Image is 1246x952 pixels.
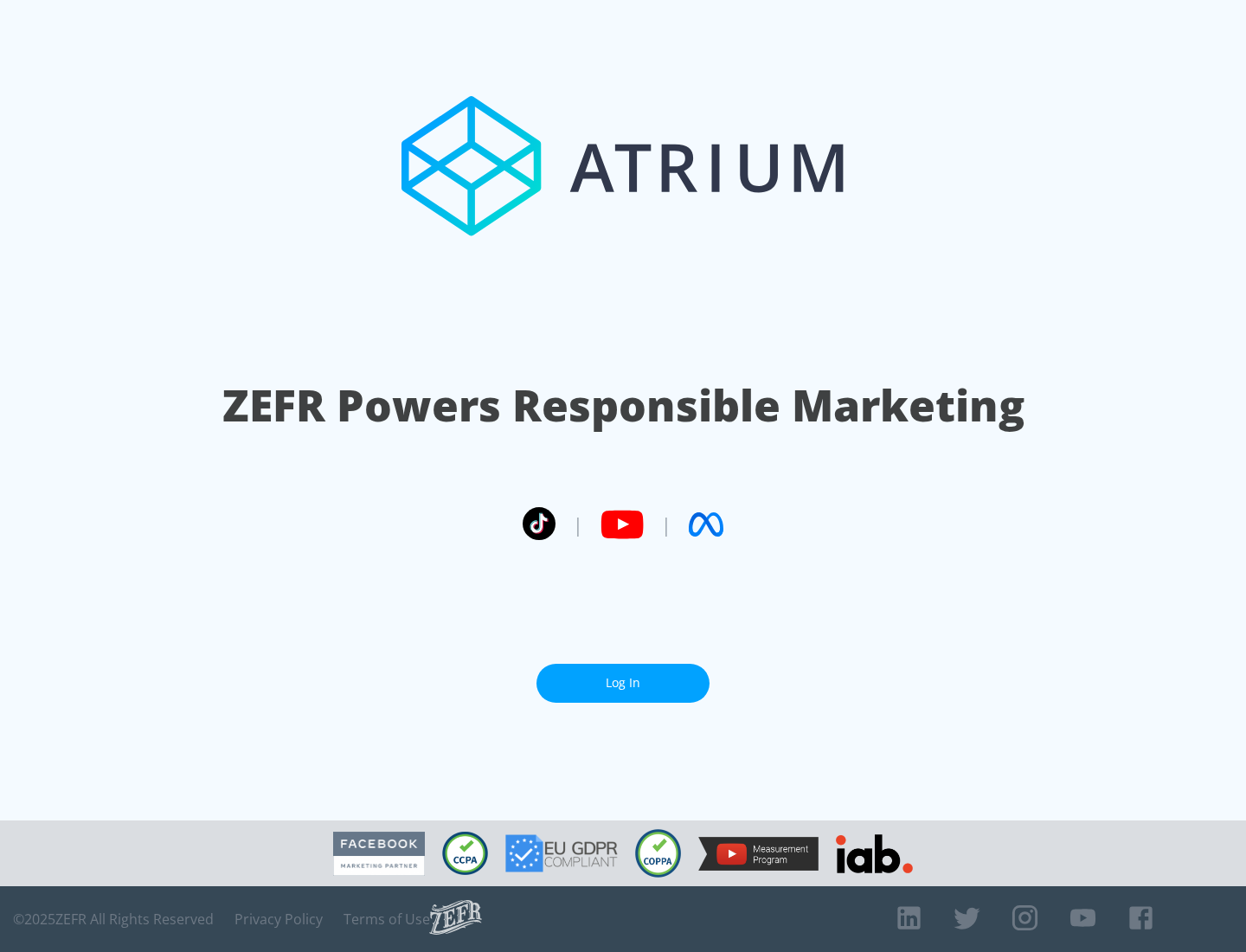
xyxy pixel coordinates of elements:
a: Terms of Use [344,910,430,928]
img: Facebook Marketing Partner [333,832,425,876]
img: YouTube Measurement Program [698,837,819,871]
img: COPPA Compliant [635,829,681,878]
img: IAB [836,834,913,873]
span: © 2025 ZEFR All Rights Reserved [13,910,214,928]
img: GDPR Compliant [505,834,618,872]
img: CCPA Compliant [442,832,488,875]
span: | [661,511,671,537]
a: Privacy Policy [234,910,323,928]
span: | [573,511,583,537]
h1: ZEFR Powers Responsible Marketing [222,376,1024,435]
a: Log In [536,664,710,703]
